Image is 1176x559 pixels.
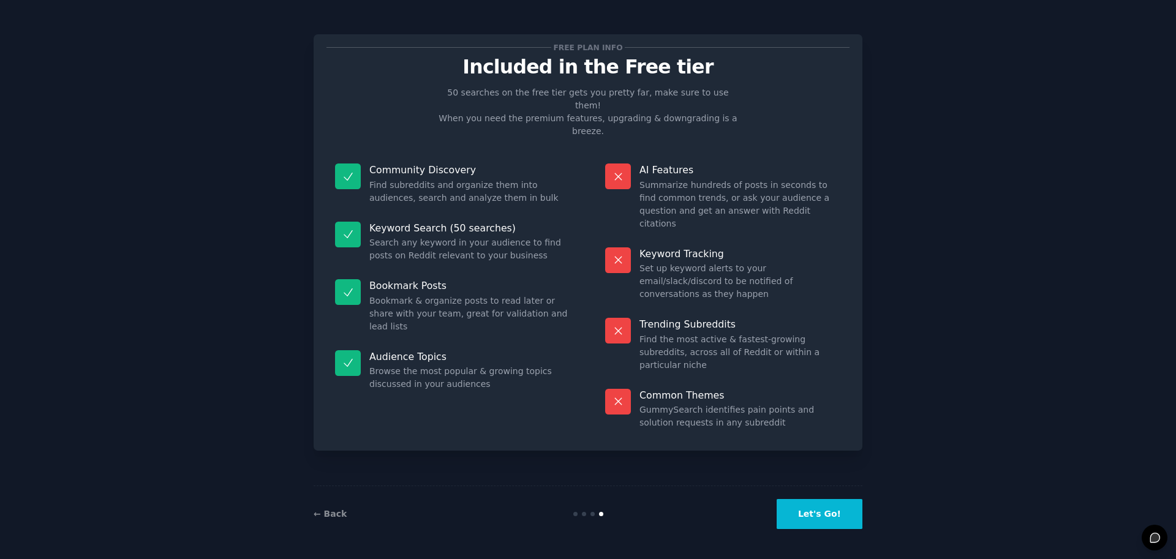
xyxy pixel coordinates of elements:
p: Audience Topics [369,350,571,363]
dd: Find subreddits and organize them into audiences, search and analyze them in bulk [369,179,571,204]
p: Common Themes [639,389,841,402]
dd: GummySearch identifies pain points and solution requests in any subreddit [639,403,841,429]
dd: Set up keyword alerts to your email/slack/discord to be notified of conversations as they happen [639,262,841,301]
dd: Search any keyword in your audience to find posts on Reddit relevant to your business [369,236,571,262]
p: Keyword Search (50 searches) [369,222,571,234]
p: Trending Subreddits [639,318,841,331]
dd: Summarize hundreds of posts in seconds to find common trends, or ask your audience a question and... [639,179,841,230]
button: Let's Go! [777,499,862,529]
p: Included in the Free tier [326,56,850,78]
p: Bookmark Posts [369,279,571,292]
span: Free plan info [551,41,625,54]
dd: Find the most active & fastest-growing subreddits, across all of Reddit or within a particular niche [639,333,841,372]
a: ← Back [314,509,347,519]
dd: Bookmark & organize posts to read later or share with your team, great for validation and lead lists [369,295,571,333]
dd: Browse the most popular & growing topics discussed in your audiences [369,365,571,391]
p: 50 searches on the free tier gets you pretty far, make sure to use them! When you need the premiu... [434,86,742,138]
p: AI Features [639,163,841,176]
p: Community Discovery [369,163,571,176]
p: Keyword Tracking [639,247,841,260]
